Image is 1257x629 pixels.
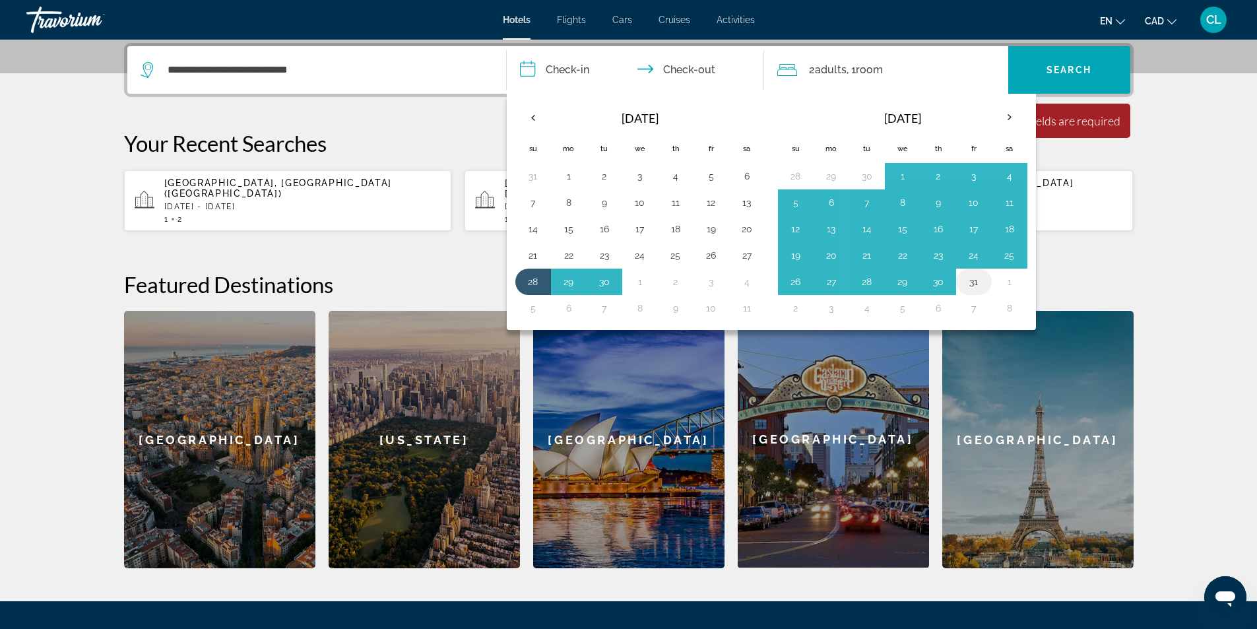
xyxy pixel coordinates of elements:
[701,246,722,265] button: Day 26
[701,273,722,291] button: Day 3
[999,246,1020,265] button: Day 25
[523,273,544,291] button: Day 28
[963,246,984,265] button: Day 24
[665,299,686,317] button: Day 9
[1008,46,1130,94] button: Search
[701,193,722,212] button: Day 12
[738,311,929,568] a: [GEOGRAPHIC_DATA]
[736,220,757,238] button: Day 20
[999,167,1020,185] button: Day 4
[164,202,441,211] p: [DATE] - [DATE]
[1196,6,1231,34] button: User Menu
[785,299,806,317] button: Day 2
[629,167,651,185] button: Day 3
[329,311,520,568] a: [US_STATE]
[505,178,737,199] span: [GEOGRAPHIC_DATA], [GEOGRAPHIC_DATA], [GEOGRAPHIC_DATA] ([GEOGRAPHIC_DATA])
[785,193,806,212] button: Day 5
[856,63,883,76] span: Room
[505,215,509,224] span: 1
[999,220,1020,238] button: Day 18
[594,167,615,185] button: Day 2
[736,246,757,265] button: Day 27
[557,15,586,25] a: Flights
[963,220,984,238] button: Day 17
[821,273,842,291] button: Day 27
[164,178,392,199] span: [GEOGRAPHIC_DATA], [GEOGRAPHIC_DATA] ([GEOGRAPHIC_DATA])
[612,15,632,25] span: Cars
[558,220,579,238] button: Day 15
[558,167,579,185] button: Day 1
[928,246,949,265] button: Day 23
[999,193,1020,212] button: Day 11
[717,15,755,25] a: Activities
[785,246,806,265] button: Day 19
[523,220,544,238] button: Day 14
[594,299,615,317] button: Day 7
[821,220,842,238] button: Day 13
[127,46,1130,94] div: Search widget
[928,299,949,317] button: Day 6
[665,193,686,212] button: Day 11
[523,193,544,212] button: Day 7
[1014,114,1120,128] div: All fields are required
[815,63,847,76] span: Adults
[856,167,878,185] button: Day 30
[963,299,984,317] button: Day 7
[1100,11,1125,30] button: Change language
[1145,16,1164,26] span: CAD
[124,311,315,568] a: [GEOGRAPHIC_DATA]
[736,273,757,291] button: Day 4
[594,246,615,265] button: Day 23
[892,273,913,291] button: Day 29
[558,273,579,291] button: Day 29
[814,102,992,134] th: [DATE]
[992,102,1027,133] button: Next month
[736,167,757,185] button: Day 6
[821,246,842,265] button: Day 20
[785,220,806,238] button: Day 12
[629,220,651,238] button: Day 17
[594,220,615,238] button: Day 16
[785,167,806,185] button: Day 28
[558,193,579,212] button: Day 8
[999,299,1020,317] button: Day 8
[928,273,949,291] button: Day 30
[665,246,686,265] button: Day 25
[515,102,551,133] button: Previous month
[856,273,878,291] button: Day 28
[892,299,913,317] button: Day 5
[736,299,757,317] button: Day 11
[1206,13,1221,26] span: CL
[821,299,842,317] button: Day 3
[892,246,913,265] button: Day 22
[594,273,615,291] button: Day 30
[629,273,651,291] button: Day 1
[507,46,764,94] button: Check in and out dates
[963,273,984,291] button: Day 31
[809,61,847,79] span: 2
[26,3,158,37] a: Travorium
[764,46,1008,94] button: Travelers: 2 adults, 0 children
[701,167,722,185] button: Day 5
[736,193,757,212] button: Day 13
[533,311,725,568] a: [GEOGRAPHIC_DATA]
[892,193,913,212] button: Day 8
[465,170,792,232] button: [GEOGRAPHIC_DATA], [GEOGRAPHIC_DATA], [GEOGRAPHIC_DATA] ([GEOGRAPHIC_DATA])[DATE] - [DATE]12
[999,273,1020,291] button: Day 1
[629,246,651,265] button: Day 24
[856,220,878,238] button: Day 14
[847,61,883,79] span: , 1
[856,246,878,265] button: Day 21
[551,102,729,134] th: [DATE]
[124,130,1134,156] p: Your Recent Searches
[963,167,984,185] button: Day 3
[701,220,722,238] button: Day 19
[659,15,690,25] a: Cruises
[523,167,544,185] button: Day 31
